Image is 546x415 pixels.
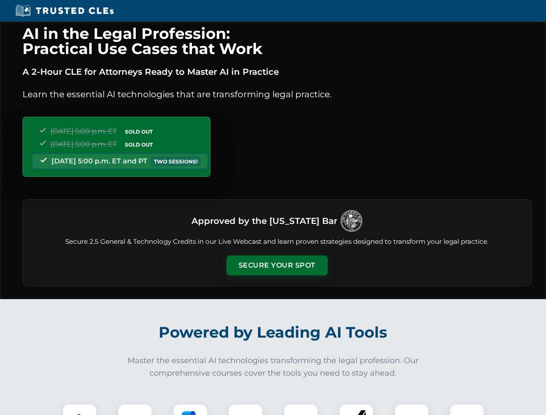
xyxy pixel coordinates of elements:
button: Secure Your Spot [227,255,328,275]
h1: AI in the Legal Profession: Practical Use Cases that Work [22,26,532,56]
p: Master the essential AI technologies transforming the legal profession. Our comprehensive courses... [122,354,425,380]
img: Logo [341,210,362,232]
span: [DATE] 5:00 p.m. ET [51,140,117,148]
h2: Powered by Leading AI Tools [34,317,513,348]
p: Learn the essential AI technologies that are transforming legal practice. [22,87,532,101]
h3: Approved by the [US_STATE] Bar [192,213,337,229]
span: SOLD OUT [122,127,156,136]
p: Secure 2.5 General & Technology Credits in our Live Webcast and learn proven strategies designed ... [33,237,521,247]
span: SOLD OUT [122,140,156,149]
span: [DATE] 5:00 p.m. ET [51,127,117,135]
p: A 2-Hour CLE for Attorneys Ready to Master AI in Practice [22,65,532,79]
img: Trusted CLEs [13,4,116,17]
